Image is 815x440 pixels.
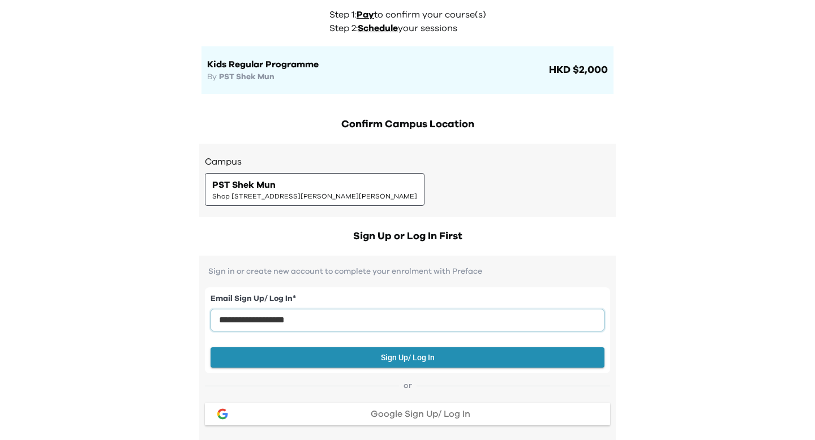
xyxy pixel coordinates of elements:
h1: Kids Regular Programme [207,58,547,71]
p: Step 2: your sessions [329,21,492,35]
label: Email Sign Up/ Log In * [211,293,604,305]
span: PST Shek Mun [212,178,276,192]
button: Sign Up/ Log In [211,347,604,368]
span: or [399,380,417,391]
h3: By [207,71,547,83]
h2: Sign Up or Log In First [199,228,616,244]
img: google login [216,407,229,421]
button: google loginGoogle Sign Up/ Log In [205,403,610,425]
p: Step 1: to confirm your course(s) [329,8,492,21]
p: Sign in or create new account to complete your enrolment with Preface [205,267,610,276]
span: Pay [357,10,374,19]
span: Schedule [358,24,398,33]
h3: Campus [205,155,610,169]
span: PST Shek Mun [219,73,274,81]
span: HKD $2,000 [547,62,608,78]
h2: Confirm Campus Location [199,117,616,132]
span: Shop [STREET_ADDRESS][PERSON_NAME][PERSON_NAME] [212,192,417,201]
span: Google Sign Up/ Log In [371,409,470,419]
